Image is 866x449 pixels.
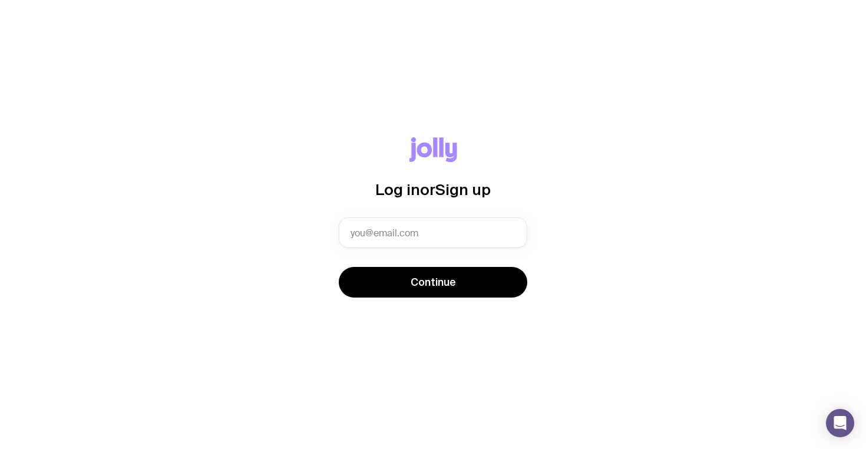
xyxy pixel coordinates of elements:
input: you@email.com [339,217,527,248]
span: Sign up [435,181,491,198]
span: Log in [375,181,420,198]
button: Continue [339,267,527,298]
div: Open Intercom Messenger [826,409,854,437]
span: or [420,181,435,198]
span: Continue [411,275,456,289]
